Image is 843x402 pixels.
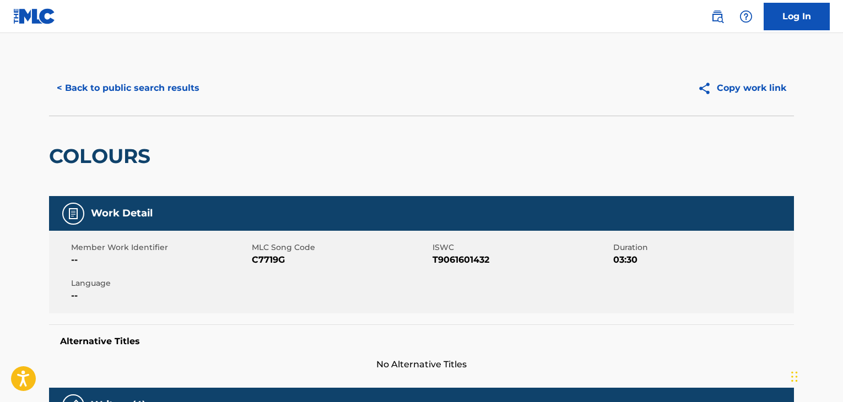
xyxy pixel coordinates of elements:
iframe: Chat Widget [788,349,843,402]
h2: COLOURS [49,144,156,169]
img: MLC Logo [13,8,56,24]
img: search [711,10,724,23]
span: Duration [613,242,791,253]
span: Member Work Identifier [71,242,249,253]
div: Help [735,6,757,28]
a: Log In [764,3,830,30]
img: help [739,10,753,23]
span: -- [71,289,249,302]
h5: Alternative Titles [60,336,783,347]
span: No Alternative Titles [49,358,794,371]
span: MLC Song Code [252,242,430,253]
a: Public Search [706,6,728,28]
span: ISWC [433,242,610,253]
span: -- [71,253,249,267]
span: 03:30 [613,253,791,267]
h5: Work Detail [91,207,153,220]
span: C7719G [252,253,430,267]
button: < Back to public search results [49,74,207,102]
img: Work Detail [67,207,80,220]
button: Copy work link [690,74,794,102]
div: Drag [791,360,798,393]
span: Language [71,278,249,289]
span: T9061601432 [433,253,610,267]
img: Copy work link [698,82,717,95]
